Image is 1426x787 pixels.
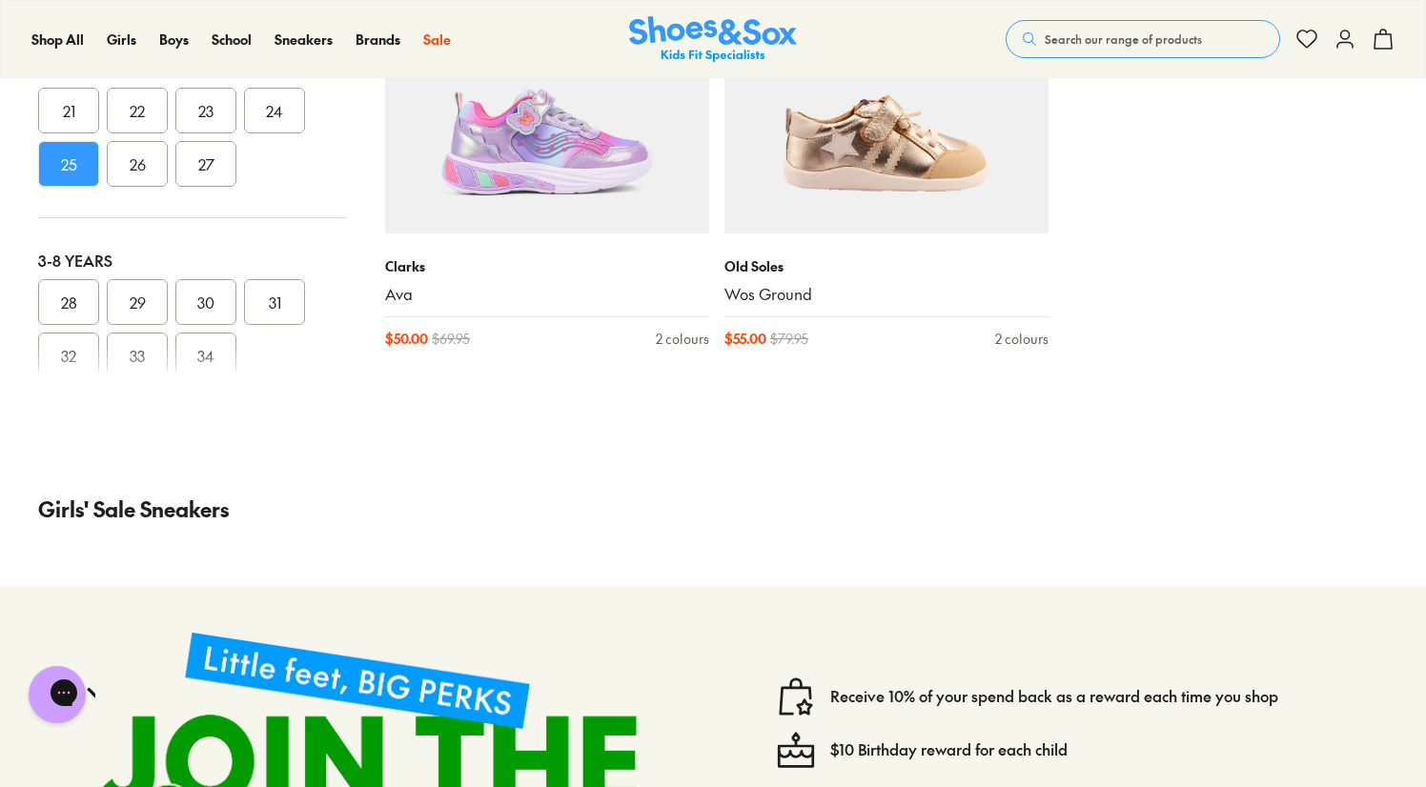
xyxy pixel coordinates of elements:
span: Shop All [31,30,84,49]
span: Girls [107,30,136,49]
span: $ 50.00 [385,329,428,349]
a: Shoes & Sox [629,16,797,63]
iframe: Gorgias live chat messenger [19,659,95,730]
div: 3-8 Years [38,249,347,272]
button: 29 [107,279,168,325]
span: Sale [423,30,451,49]
a: Shop All [31,30,84,50]
a: Wos Ground [724,284,1049,305]
span: Boys [159,30,189,49]
a: Sneakers [275,30,333,50]
img: cake--candle-birthday-event-special-sweet-cake-bake.svg [777,731,815,769]
div: 2 colours [656,329,709,349]
img: SNS_Logo_Responsive.svg [629,16,797,63]
button: 21 [38,88,99,133]
span: $ 69.95 [432,329,470,349]
button: 31 [244,279,305,325]
button: 28 [38,279,99,325]
span: $ 79.95 [770,329,808,349]
button: 27 [175,141,236,187]
a: Brands [356,30,400,50]
a: $10 Birthday reward for each child [830,739,1068,760]
button: 33 [107,333,168,378]
button: 34 [175,333,236,378]
p: Old Soles [724,256,1049,276]
a: Receive 10% of your spend back as a reward each time you shop [830,686,1278,707]
a: Ava [385,284,709,305]
p: Girls' Sale Sneakers [38,494,1388,525]
button: 22 [107,88,168,133]
button: Search our range of products [1006,20,1280,58]
a: School [212,30,252,50]
button: 25 [38,141,99,187]
span: $ 55.00 [724,329,766,349]
span: Brands [356,30,400,49]
p: Clarks [385,256,709,276]
button: 30 [175,279,236,325]
a: Sale [423,30,451,50]
div: 2 colours [995,329,1049,349]
span: Sneakers [275,30,333,49]
button: 32 [38,333,99,378]
span: Search our range of products [1045,30,1202,48]
a: Girls [107,30,136,50]
a: Boys [159,30,189,50]
img: vector1.svg [777,677,815,716]
button: 26 [107,141,168,187]
button: 24 [244,88,305,133]
button: 23 [175,88,236,133]
span: School [212,30,252,49]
